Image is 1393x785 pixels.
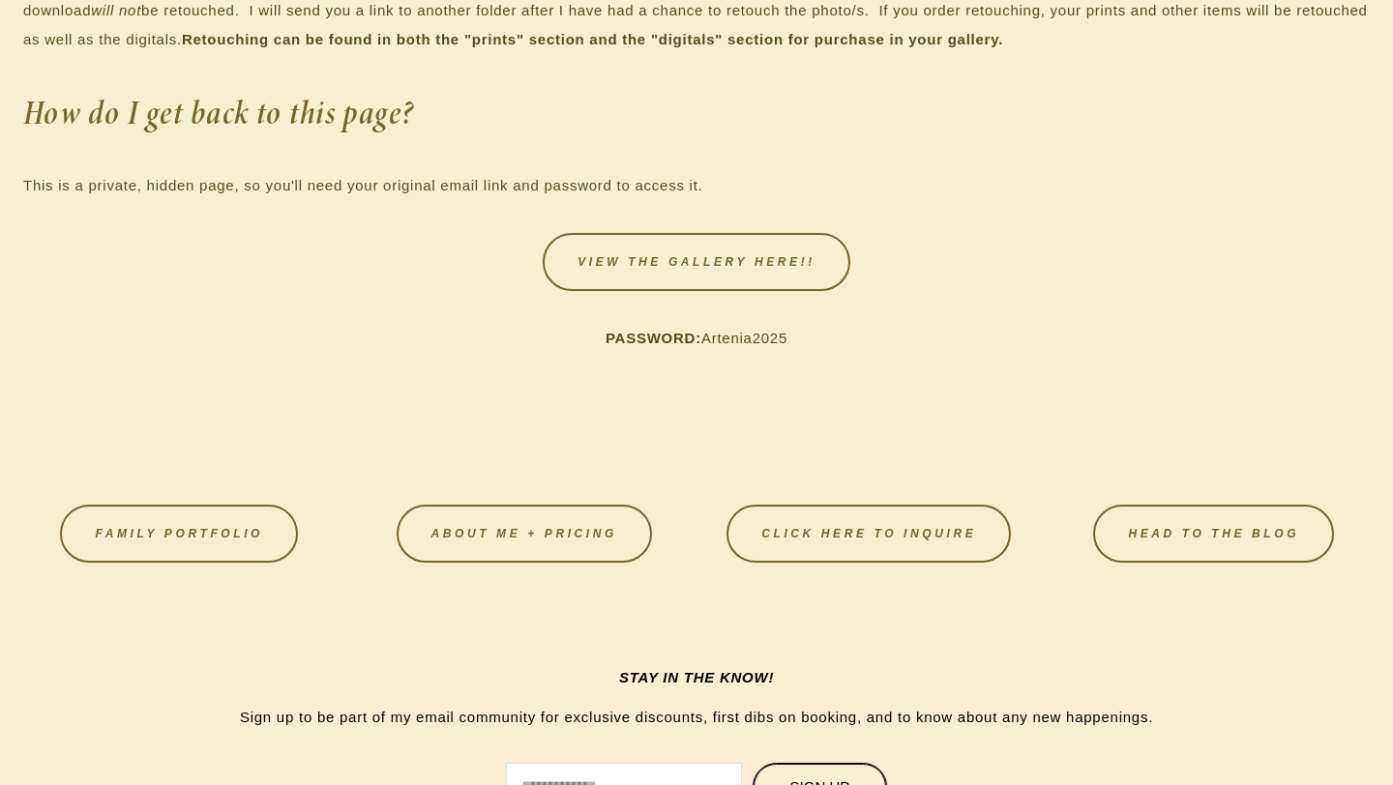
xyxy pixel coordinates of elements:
[726,505,1011,563] a: CLICK HERE TO INQUIRE
[619,669,774,685] em: STAY IN THE KNOW!
[397,505,652,563] a: About Me + Pricing
[91,2,141,18] em: will not
[1093,505,1334,563] a: HEAD TO THE BLOG
[23,324,1370,353] p: Artenia2025
[543,233,850,291] a: VIEW THE GALLERY HERE!!
[60,505,298,563] a: FAMILY PORTFOLIO
[165,706,1228,729] p: Sign up to be part of my email community for exclusive discounts, first dibs on booking, and to k...
[606,330,701,346] strong: PASSWORD:
[23,171,1370,200] p: This is a private, hidden page, so you'll need your original email link and password to access it.
[23,83,1370,142] h2: How do I get back to this page?
[182,31,1003,47] strong: Retouching can be found in both the "prints" section and the "digitals" section for purchase in y...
